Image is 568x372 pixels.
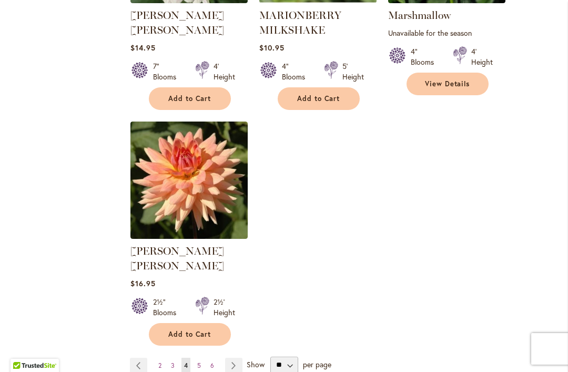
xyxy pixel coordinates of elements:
[425,79,470,88] span: View Details
[168,94,211,103] span: Add to Cart
[153,61,182,82] div: 7" Blooms
[130,122,248,239] img: Mary Jo
[259,9,341,36] a: MARIONBERRY MILKSHAKE
[8,335,37,364] iframe: Launch Accessibility Center
[342,61,364,82] div: 5' Height
[214,297,235,318] div: 2½' Height
[303,359,331,369] span: per page
[149,87,231,110] button: Add to Cart
[214,61,235,82] div: 4' Height
[130,278,156,288] span: $16.95
[407,73,489,95] a: View Details
[388,9,451,22] a: Marshmallow
[197,361,201,369] span: 5
[210,361,214,369] span: 6
[388,28,505,38] p: Unavailable for the season
[297,94,340,103] span: Add to Cart
[130,245,224,272] a: [PERSON_NAME] [PERSON_NAME]
[130,9,224,36] a: [PERSON_NAME] [PERSON_NAME]
[411,46,440,67] div: 4" Blooms
[168,330,211,339] span: Add to Cart
[149,323,231,346] button: Add to Cart
[130,43,156,53] span: $14.95
[247,359,265,369] span: Show
[171,361,175,369] span: 3
[184,361,188,369] span: 4
[282,61,311,82] div: 4" Blooms
[130,231,248,241] a: Mary Jo
[259,43,285,53] span: $10.95
[471,46,493,67] div: 4' Height
[278,87,360,110] button: Add to Cart
[153,297,182,318] div: 2½" Blooms
[158,361,161,369] span: 2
